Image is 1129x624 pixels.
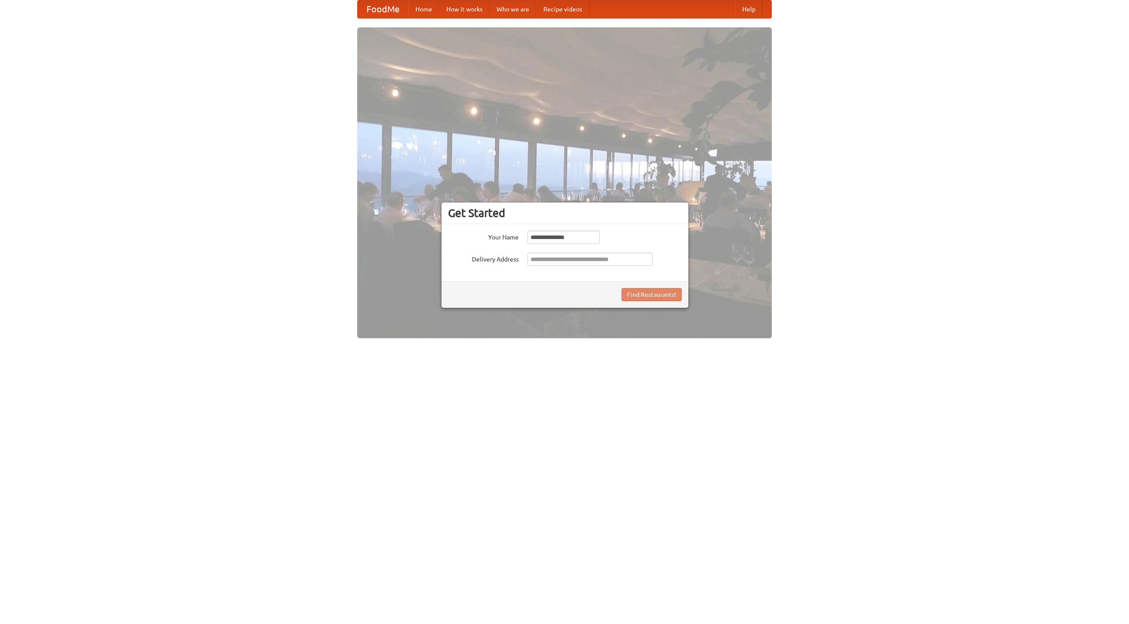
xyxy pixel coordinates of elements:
a: Help [735,0,763,18]
label: Your Name [448,231,519,242]
a: Home [408,0,439,18]
a: Recipe videos [536,0,589,18]
button: Find Restaurants! [621,288,682,301]
label: Delivery Address [448,253,519,264]
h3: Get Started [448,206,682,220]
a: Who we are [490,0,536,18]
a: How it works [439,0,490,18]
a: FoodMe [358,0,408,18]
